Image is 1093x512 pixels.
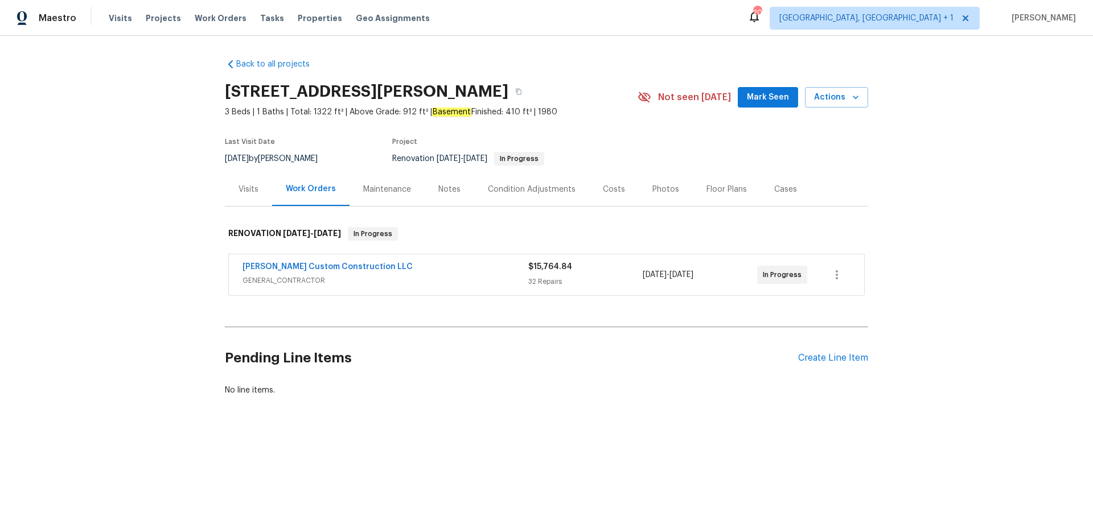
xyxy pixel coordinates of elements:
[363,184,411,195] div: Maintenance
[738,87,798,108] button: Mark Seen
[349,228,397,240] span: In Progress
[805,87,868,108] button: Actions
[314,229,341,237] span: [DATE]
[437,155,461,163] span: [DATE]
[652,184,679,195] div: Photos
[437,155,487,163] span: -
[774,184,797,195] div: Cases
[225,106,638,118] span: 3 Beds | 1 Baths | Total: 1322 ft² | Above Grade: 912 ft² | Finished: 410 ft² | 1980
[392,138,417,145] span: Project
[239,184,258,195] div: Visits
[243,263,413,271] a: [PERSON_NAME] Custom Construction LLC
[779,13,954,24] span: [GEOGRAPHIC_DATA], [GEOGRAPHIC_DATA] + 1
[356,13,430,24] span: Geo Assignments
[603,184,625,195] div: Costs
[1007,13,1076,24] span: [PERSON_NAME]
[463,155,487,163] span: [DATE]
[146,13,181,24] span: Projects
[225,138,275,145] span: Last Visit Date
[283,229,341,237] span: -
[814,90,859,105] span: Actions
[243,275,528,286] span: GENERAL_CONTRACTOR
[643,269,693,280] span: -
[225,332,798,385] h2: Pending Line Items
[225,216,868,252] div: RENOVATION [DATE]-[DATE]In Progress
[432,108,471,117] em: Basement
[283,229,310,237] span: [DATE]
[798,353,868,364] div: Create Line Item
[286,183,336,195] div: Work Orders
[528,263,572,271] span: $15,764.84
[706,184,747,195] div: Floor Plans
[109,13,132,24] span: Visits
[508,81,529,102] button: Copy Address
[528,276,643,287] div: 32 Repairs
[298,13,342,24] span: Properties
[488,184,576,195] div: Condition Adjustments
[658,92,731,103] span: Not seen [DATE]
[225,59,334,70] a: Back to all projects
[438,184,461,195] div: Notes
[763,269,806,280] span: In Progress
[260,14,284,22] span: Tasks
[753,7,761,18] div: 20
[195,13,246,24] span: Work Orders
[225,152,331,166] div: by [PERSON_NAME]
[228,227,341,241] h6: RENOVATION
[495,155,543,162] span: In Progress
[225,86,508,97] h2: [STREET_ADDRESS][PERSON_NAME]
[669,271,693,279] span: [DATE]
[225,155,249,163] span: [DATE]
[643,271,667,279] span: [DATE]
[747,90,789,105] span: Mark Seen
[225,385,868,396] div: No line items.
[392,155,544,163] span: Renovation
[39,13,76,24] span: Maestro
